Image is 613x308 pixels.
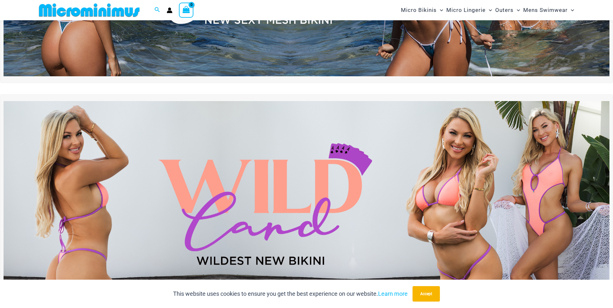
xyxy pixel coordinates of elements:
[568,2,574,18] span: Menu Toggle
[514,2,520,18] span: Menu Toggle
[523,2,568,18] span: Mens Swimwear
[401,2,437,18] span: Micro Bikinis
[446,2,486,18] span: Micro Lingerie
[179,3,194,17] a: View Shopping Cart, empty
[378,290,408,297] a: Learn more
[154,6,160,14] a: Search icon link
[522,2,576,18] a: Mens SwimwearMenu ToggleMenu Toggle
[413,286,440,302] button: Accept
[399,2,445,18] a: Micro BikinisMenu ToggleMenu Toggle
[437,2,443,18] span: Menu Toggle
[167,7,172,13] a: Account icon link
[495,2,514,18] span: Outers
[4,101,609,307] img: Wild Card Neon Bliss Bikini
[173,289,408,299] p: This website uses cookies to ensure you get the best experience on our website.
[36,3,142,17] img: MM SHOP LOGO FLAT
[445,2,494,18] a: Micro LingerieMenu ToggleMenu Toggle
[486,2,492,18] span: Menu Toggle
[494,2,522,18] a: OutersMenu ToggleMenu Toggle
[398,1,577,19] nav: Site Navigation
